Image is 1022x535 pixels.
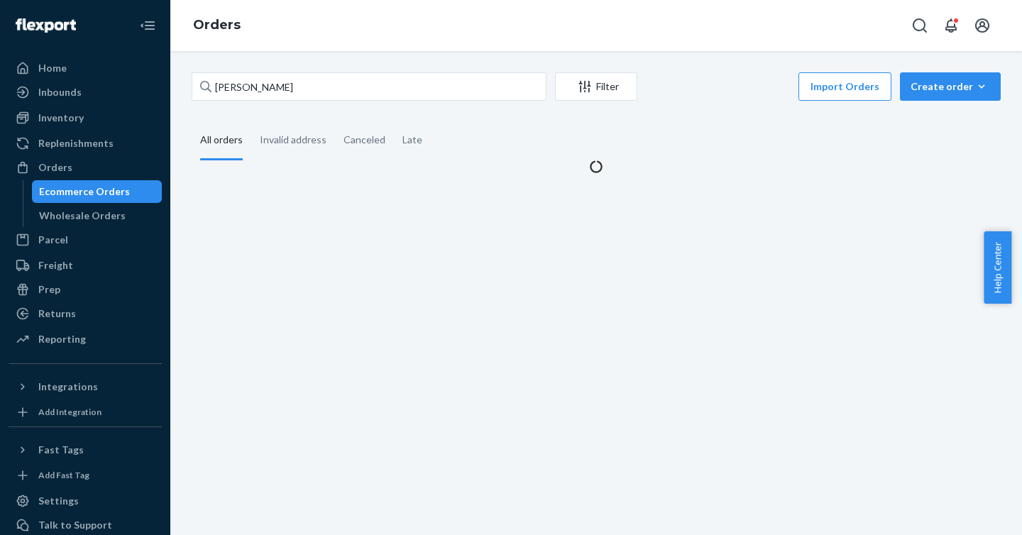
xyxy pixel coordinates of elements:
[192,72,546,101] input: Search orders
[38,406,101,418] div: Add Integration
[38,307,76,321] div: Returns
[38,518,112,532] div: Talk to Support
[9,156,162,179] a: Orders
[38,136,114,150] div: Replenishments
[906,11,934,40] button: Open Search Box
[9,467,162,484] a: Add Fast Tag
[200,121,243,160] div: All orders
[9,328,162,351] a: Reporting
[38,469,89,481] div: Add Fast Tag
[38,233,68,247] div: Parcel
[9,375,162,398] button: Integrations
[900,72,1001,101] button: Create order
[9,404,162,421] a: Add Integration
[38,332,86,346] div: Reporting
[9,439,162,461] button: Fast Tags
[556,79,637,94] div: Filter
[32,180,163,203] a: Ecommerce Orders
[798,72,891,101] button: Import Orders
[911,79,990,94] div: Create order
[344,121,385,158] div: Canceled
[38,111,84,125] div: Inventory
[9,106,162,129] a: Inventory
[968,11,996,40] button: Open account menu
[39,209,126,223] div: Wholesale Orders
[9,81,162,104] a: Inbounds
[402,121,422,158] div: Late
[38,282,60,297] div: Prep
[9,302,162,325] a: Returns
[9,254,162,277] a: Freight
[182,5,252,46] ol: breadcrumbs
[38,443,84,457] div: Fast Tags
[984,231,1011,304] button: Help Center
[38,61,67,75] div: Home
[9,228,162,251] a: Parcel
[9,132,162,155] a: Replenishments
[38,380,98,394] div: Integrations
[38,494,79,508] div: Settings
[38,258,73,272] div: Freight
[9,278,162,301] a: Prep
[16,18,76,33] img: Flexport logo
[9,57,162,79] a: Home
[260,121,326,158] div: Invalid address
[39,184,130,199] div: Ecommerce Orders
[9,490,162,512] a: Settings
[32,204,163,227] a: Wholesale Orders
[38,160,72,175] div: Orders
[193,17,241,33] a: Orders
[937,11,965,40] button: Open notifications
[555,72,637,101] button: Filter
[133,11,162,40] button: Close Navigation
[38,85,82,99] div: Inbounds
